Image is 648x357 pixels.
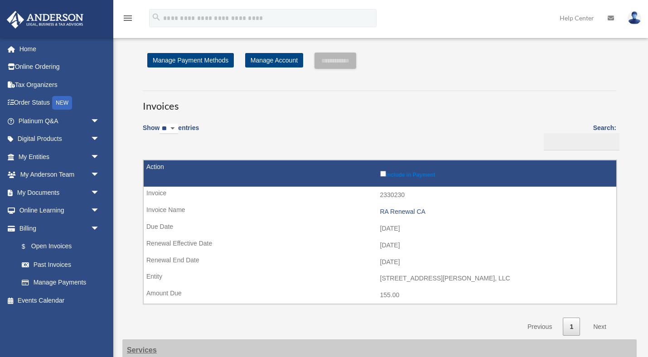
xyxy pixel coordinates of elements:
a: Manage Payment Methods [147,53,234,68]
span: arrow_drop_down [91,148,109,166]
a: Manage Account [245,53,303,68]
img: Anderson Advisors Platinum Portal [4,11,86,29]
span: arrow_drop_down [91,202,109,220]
a: Platinum Q&Aarrow_drop_down [6,112,113,130]
span: arrow_drop_down [91,130,109,149]
td: [STREET_ADDRESS][PERSON_NAME], LLC [144,270,616,287]
a: My Anderson Teamarrow_drop_down [6,166,113,184]
select: Showentries [160,124,178,134]
strong: Services [127,346,157,354]
label: Show entries [143,122,199,143]
a: Online Learningarrow_drop_down [6,202,113,220]
a: Order StatusNEW [6,94,113,112]
div: NEW [52,96,72,110]
h3: Invoices [143,91,616,113]
input: Include in Payment [380,171,386,177]
td: 2330230 [144,187,616,204]
a: Digital Productsarrow_drop_down [6,130,113,148]
td: [DATE] [144,220,616,237]
span: arrow_drop_down [91,183,109,202]
a: Billingarrow_drop_down [6,219,109,237]
a: Online Ordering [6,58,113,76]
i: search [151,12,161,22]
td: [DATE] [144,254,616,271]
span: arrow_drop_down [91,112,109,130]
td: 155.00 [144,287,616,304]
td: [DATE] [144,237,616,254]
a: Home [6,40,113,58]
img: User Pic [628,11,641,24]
a: Tax Organizers [6,76,113,94]
a: $Open Invoices [13,237,104,256]
i: menu [122,13,133,24]
span: arrow_drop_down [91,166,109,184]
label: Include in Payment [380,169,612,178]
a: menu [122,16,133,24]
input: Search: [544,133,619,150]
label: Search: [541,122,616,150]
a: Previous [521,318,559,336]
a: My Entitiesarrow_drop_down [6,148,113,166]
a: My Documentsarrow_drop_down [6,183,113,202]
div: RA Renewal CA [380,208,612,216]
span: $ [27,241,31,252]
a: Manage Payments [13,274,109,292]
a: Past Invoices [13,256,109,274]
a: Events Calendar [6,291,113,309]
span: arrow_drop_down [91,219,109,238]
